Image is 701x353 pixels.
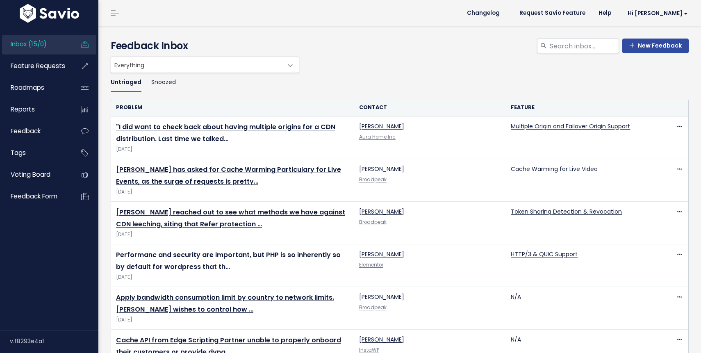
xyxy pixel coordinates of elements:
ul: Filter feature requests [111,73,689,92]
a: [PERSON_NAME] [359,207,404,216]
th: Contact [354,99,506,116]
img: logo-white.9d6f32f41409.svg [18,4,81,23]
span: Inbox (15/0) [11,40,47,48]
a: [PERSON_NAME] [359,293,404,301]
a: Token Sharing Detection & Revocation [511,207,622,216]
th: Problem [111,99,354,116]
span: [DATE] [116,188,349,196]
a: Voting Board [2,165,68,184]
a: Tags [2,143,68,162]
span: Reports [11,105,35,114]
a: Broadpeak [359,176,387,183]
a: Cache Warming for Live Video [511,165,598,173]
a: Feature Requests [2,57,68,75]
span: Roadmaps [11,83,44,92]
a: Request Savio Feature [513,7,592,19]
td: N/A [506,287,658,330]
a: [PERSON_NAME] [359,250,404,258]
a: Help [592,7,618,19]
a: Reports [2,100,68,119]
a: [PERSON_NAME] reached out to see what methods we have against CDN leeching, siting that Refer pro... [116,207,345,229]
th: Feature [506,99,658,116]
a: Untriaged [111,73,141,92]
a: Feedback [2,122,68,141]
h4: Feedback Inbox [111,39,689,53]
span: Tags [11,148,26,157]
a: [PERSON_NAME] [359,165,404,173]
span: Feedback form [11,192,57,200]
a: HTTP/3 & QUIC Support [511,250,578,258]
span: Voting Board [11,170,50,179]
span: Hi [PERSON_NAME] [628,10,688,16]
a: New Feedback [622,39,689,53]
div: v.f8293e4a1 [10,330,98,352]
a: [PERSON_NAME] [359,335,404,344]
span: [DATE] [116,316,349,324]
a: Broadpeak [359,304,387,311]
a: Aura Home Inc [359,134,396,140]
a: Inbox (15/0) [2,35,68,54]
span: Everything [111,57,282,73]
a: Multiple Origin and Failover Origin Support [511,122,630,130]
span: [DATE] [116,273,349,282]
a: Hi [PERSON_NAME] [618,7,694,20]
a: Broadpeak [359,219,387,225]
a: Apply bandwidth consumption limit by country to network limits. [PERSON_NAME] wishes to control h... [116,293,334,314]
a: Elementor [359,262,383,268]
span: [DATE] [116,145,349,154]
a: Snoozed [151,73,176,92]
span: Feature Requests [11,61,65,70]
span: Changelog [467,10,500,16]
a: [PERSON_NAME] [359,122,404,130]
span: Everything [111,57,299,73]
span: Feedback [11,127,41,135]
a: "I did want to check back about having multiple origins for a CDN distribution. Last time we talked… [116,122,335,143]
a: Performanc and security are important, but PHP is so inherently so by default for wordpress that th… [116,250,341,271]
a: Feedback form [2,187,68,206]
a: [PERSON_NAME] has asked for Cache Warming Particulary for Live Events, as the surge of requests i... [116,165,341,186]
a: Roadmaps [2,78,68,97]
span: [DATE] [116,230,349,239]
input: Search inbox... [549,39,619,53]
